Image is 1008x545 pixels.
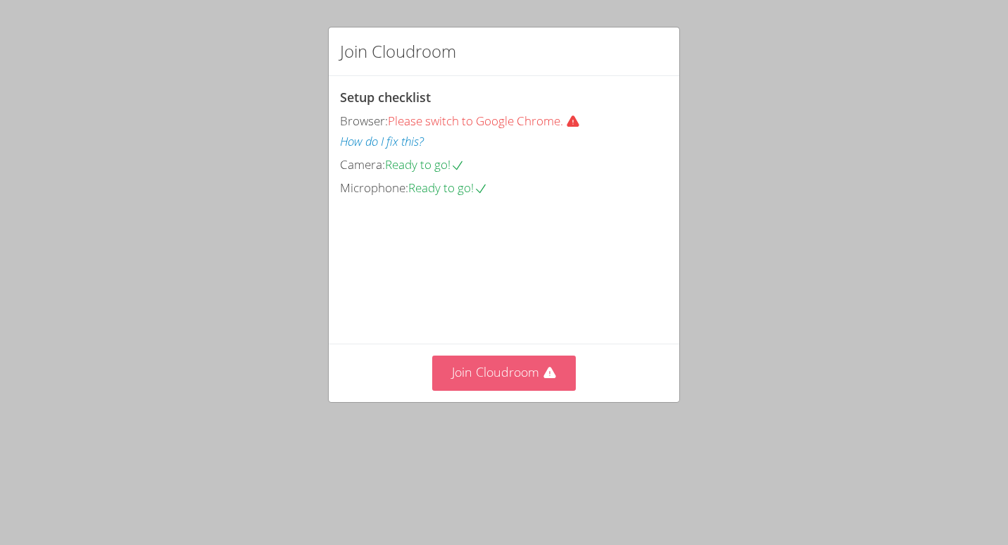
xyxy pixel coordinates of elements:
span: Setup checklist [340,89,431,106]
span: Ready to go! [385,156,465,173]
button: Join Cloudroom [432,356,577,390]
span: Camera: [340,156,385,173]
span: Microphone: [340,180,408,196]
h2: Join Cloudroom [340,39,456,64]
span: Ready to go! [408,180,488,196]
span: Browser: [340,113,388,129]
button: How do I fix this? [340,132,424,152]
span: Please switch to Google Chrome. [388,113,591,129]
